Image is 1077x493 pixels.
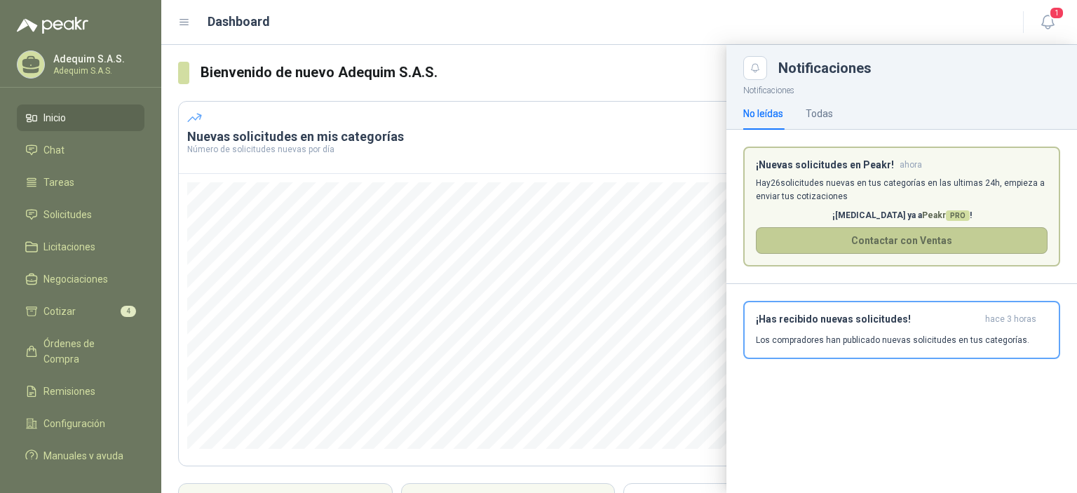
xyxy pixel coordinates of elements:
[946,210,970,221] span: PRO
[17,234,144,260] a: Licitaciones
[43,304,76,319] span: Cotizar
[743,301,1060,359] button: ¡Has recibido nuevas solicitudes!hace 3 horas Los compradores han publicado nuevas solicitudes en...
[726,80,1077,97] p: Notificaciones
[43,239,95,255] span: Licitaciones
[43,207,92,222] span: Solicitudes
[53,67,141,75] p: Adequim S.A.S.
[43,271,108,287] span: Negociaciones
[43,448,123,464] span: Manuales y ayuda
[17,201,144,228] a: Solicitudes
[17,104,144,131] a: Inicio
[43,110,66,126] span: Inicio
[17,298,144,325] a: Cotizar4
[778,61,1060,75] div: Notificaciones
[743,56,767,80] button: Close
[922,210,970,220] span: Peakr
[43,175,74,190] span: Tareas
[17,137,144,163] a: Chat
[756,159,894,171] h3: ¡Nuevas solicitudes en Peakr!
[1049,6,1064,20] span: 1
[806,106,833,121] div: Todas
[53,54,141,64] p: Adequim S.A.S.
[17,17,88,34] img: Logo peakr
[43,416,105,431] span: Configuración
[900,159,922,171] span: ahora
[743,106,783,121] div: No leídas
[121,306,136,317] span: 4
[43,142,65,158] span: Chat
[756,313,980,325] h3: ¡Has recibido nuevas solicitudes!
[1035,10,1060,35] button: 1
[17,330,144,372] a: Órdenes de Compra
[756,334,1029,346] p: Los compradores han publicado nuevas solicitudes en tus categorías.
[17,410,144,437] a: Configuración
[985,313,1036,325] span: hace 3 horas
[17,378,144,405] a: Remisiones
[17,266,144,292] a: Negociaciones
[208,12,270,32] h1: Dashboard
[756,209,1048,222] p: ¡[MEDICAL_DATA] ya a !
[756,177,1048,203] p: Hay 26 solicitudes nuevas en tus categorías en las ultimas 24h, empieza a enviar tus cotizaciones
[756,227,1048,254] button: Contactar con Ventas
[17,443,144,469] a: Manuales y ayuda
[17,169,144,196] a: Tareas
[43,384,95,399] span: Remisiones
[43,336,131,367] span: Órdenes de Compra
